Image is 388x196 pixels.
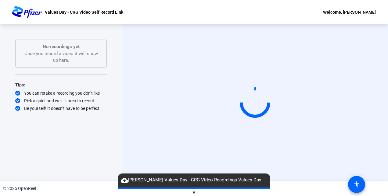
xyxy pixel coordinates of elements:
div: Pick a quiet and well-lit area to record [15,98,107,104]
span: [PERSON_NAME]-Values Day - CRG Video Recordings-Values Day - CRG Video Self Record Link-175816020... [118,177,270,184]
img: OpenReel logo [12,6,42,18]
div: Welcome, [PERSON_NAME] [323,9,376,16]
mat-icon: cloud_upload [121,177,128,184]
p: No recordings yet [22,43,100,50]
span: ▼ [192,190,196,195]
div: Tips: [15,81,107,89]
mat-icon: accessibility [353,181,360,188]
p: Values Day - CRG Video Self Record Link [45,9,123,16]
div: © 2025 OpenReel [3,185,36,192]
div: Be yourself! It doesn’t have to be perfect [15,105,107,111]
div: You can retake a recording you don’t like [15,90,107,96]
div: Once you record a video it will show up here. [22,43,100,64]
